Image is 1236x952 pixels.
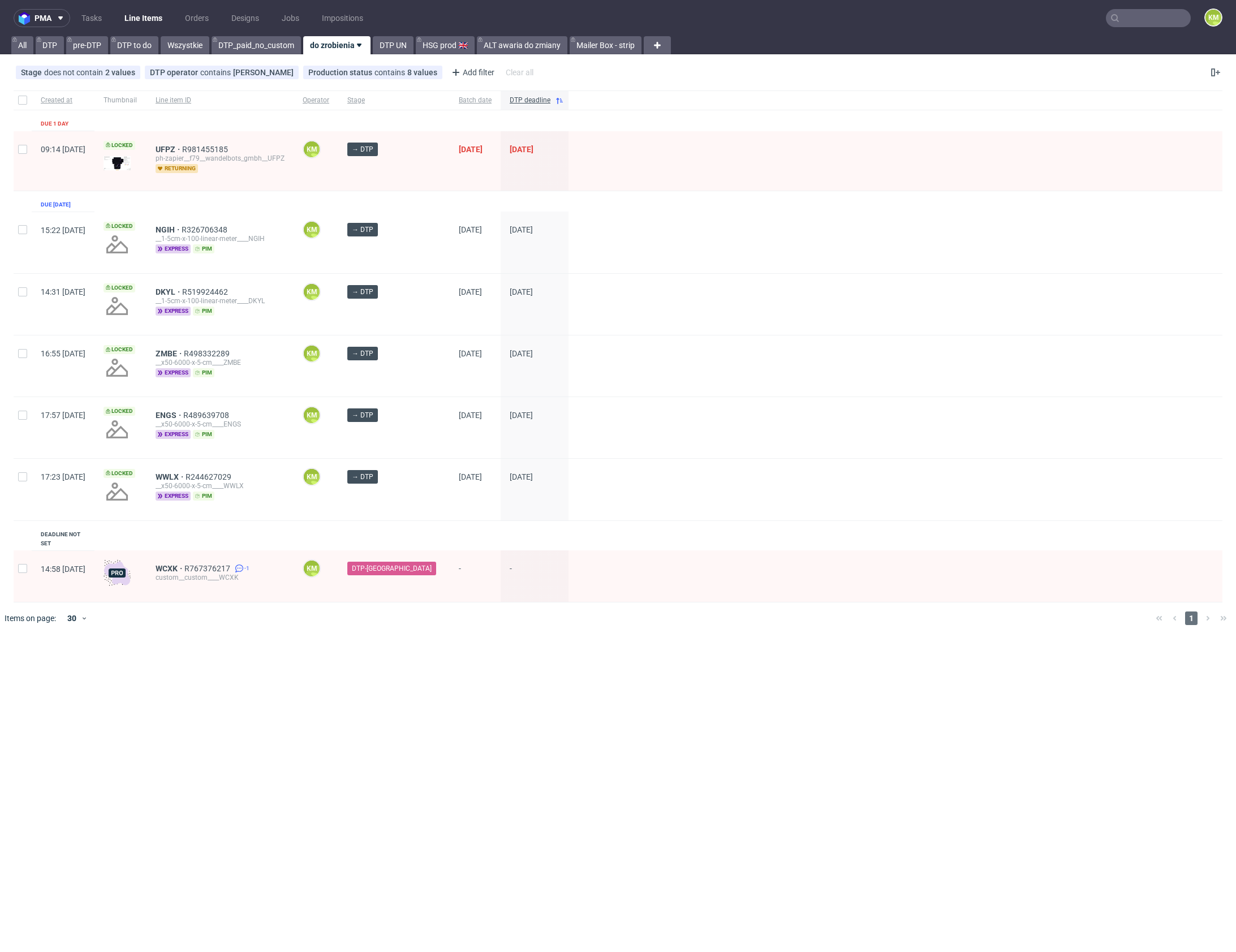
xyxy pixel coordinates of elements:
[66,36,108,54] a: pre-DTP
[303,96,329,105] span: Operator
[570,36,641,54] a: Mailer Box - strip
[304,346,320,361] figcaption: KM
[21,68,44,77] span: Stage
[352,472,373,482] span: → DTP
[41,119,68,128] div: Due 1 day
[156,234,285,243] div: __1-5cm-x-100-linear-meter____NGIH
[459,287,482,296] span: [DATE]
[193,368,214,377] span: pim
[104,156,131,170] img: version_two_editor_data
[225,9,266,27] a: Designs
[347,96,441,105] span: Stage
[118,9,169,27] a: Line Items
[161,36,209,54] a: Wszystkie
[156,481,285,490] div: __x50-6000-x-5-cm____WWLX
[156,573,285,582] div: custom__custom____WCXK
[156,492,191,501] span: express
[352,410,373,420] span: → DTP
[510,411,533,420] span: [DATE]
[178,9,216,27] a: Orders
[1185,611,1198,625] span: 1
[105,68,135,77] div: 2 values
[459,472,482,481] span: [DATE]
[352,225,373,235] span: → DTP
[459,225,482,234] span: [DATE]
[459,96,492,105] span: Batch date
[459,349,482,358] span: [DATE]
[510,225,533,234] span: [DATE]
[374,68,407,77] span: contains
[104,469,135,478] span: Locked
[447,63,497,81] div: Add filter
[193,307,214,316] span: pim
[459,564,492,588] span: -
[19,12,35,25] img: logo
[1205,10,1221,25] figcaption: KM
[41,200,71,209] div: Due [DATE]
[156,411,183,420] a: ENGS
[104,559,131,587] img: pro-icon.017ec5509f39f3e742e3.png
[315,9,370,27] a: Impositions
[104,231,131,258] img: no_design.png
[156,154,285,163] div: ph-zapier__f79__wandelbots_gmbh__UFPZ
[110,36,158,54] a: DTP to do
[459,145,483,154] span: [DATE]
[156,225,182,234] a: NGIH
[156,564,184,573] a: WCXK
[104,478,131,505] img: no_design.png
[304,222,320,238] figcaption: KM
[200,68,233,77] span: contains
[156,164,198,173] span: returning
[233,68,294,77] div: [PERSON_NAME]
[193,492,214,501] span: pim
[182,145,230,154] a: R981455185
[104,416,131,443] img: no_design.png
[104,292,131,320] img: no_design.png
[11,36,33,54] a: All
[156,244,191,253] span: express
[150,68,200,77] span: DTP operator
[510,145,533,154] span: [DATE]
[303,36,371,54] a: do zrobienia
[510,564,559,588] span: -
[156,358,285,367] div: __x50-6000-x-5-cm____ZMBE
[156,349,184,358] span: ZMBE
[352,563,432,574] span: DTP-[GEOGRAPHIC_DATA]
[352,287,373,297] span: → DTP
[41,565,85,574] span: 14:58 [DATE]
[156,430,191,439] span: express
[104,345,135,354] span: Locked
[184,564,232,573] a: R767376217
[407,68,437,77] div: 8 values
[104,283,135,292] span: Locked
[36,36,64,54] a: DTP
[41,472,85,481] span: 17:23 [DATE]
[186,472,234,481] a: R244627029
[156,287,182,296] a: DKYL
[352,144,373,154] span: → DTP
[183,411,231,420] span: R489639708
[35,14,51,22] span: pma
[41,145,85,154] span: 09:14 [DATE]
[352,348,373,359] span: → DTP
[193,430,214,439] span: pim
[41,349,85,358] span: 16:55 [DATE]
[373,36,414,54] a: DTP UN
[275,9,306,27] a: Jobs
[156,145,182,154] a: UFPZ
[304,141,320,157] figcaption: KM
[416,36,475,54] a: HSG prod 🇬🇧
[156,368,191,377] span: express
[104,407,135,416] span: Locked
[41,530,85,548] div: Deadline not set
[510,96,550,105] span: DTP deadline
[41,411,85,420] span: 17:57 [DATE]
[104,96,137,105] span: Thumbnail
[503,64,536,80] div: Clear all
